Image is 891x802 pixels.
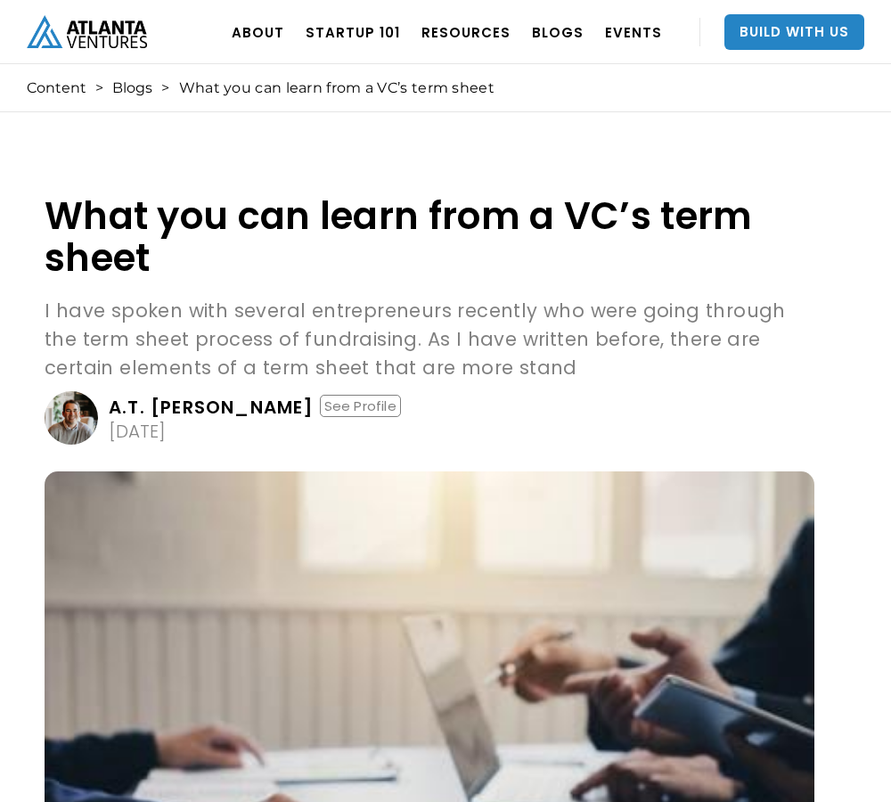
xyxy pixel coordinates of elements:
[27,79,86,97] a: Content
[161,79,169,97] div: >
[532,7,584,57] a: BLOGS
[45,391,814,445] a: A.T. [PERSON_NAME]See Profile[DATE]
[232,7,284,57] a: ABOUT
[179,79,495,97] div: What you can learn from a VC’s term sheet
[45,297,814,382] p: I have spoken with several entrepreneurs recently who were going through the term sheet process o...
[421,7,511,57] a: RESOURCES
[306,7,400,57] a: Startup 101
[109,398,315,416] div: A.T. [PERSON_NAME]
[605,7,662,57] a: EVENTS
[95,79,103,97] div: >
[724,14,864,50] a: Build With Us
[112,79,152,97] a: Blogs
[109,422,166,440] div: [DATE]
[320,395,401,417] div: See Profile
[45,195,814,279] h1: What you can learn from a VC’s term sheet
